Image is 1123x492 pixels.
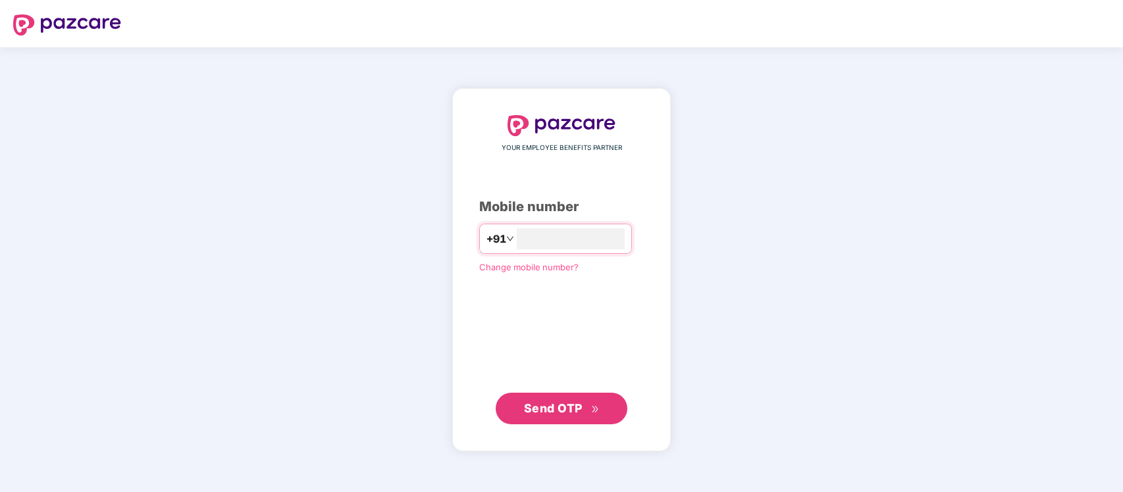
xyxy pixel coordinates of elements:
[506,235,514,243] span: down
[13,14,121,36] img: logo
[508,115,615,136] img: logo
[479,197,644,217] div: Mobile number
[591,405,600,414] span: double-right
[479,262,579,272] a: Change mobile number?
[524,401,583,415] span: Send OTP
[496,393,627,424] button: Send OTPdouble-right
[502,143,622,153] span: YOUR EMPLOYEE BENEFITS PARTNER
[486,231,506,247] span: +91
